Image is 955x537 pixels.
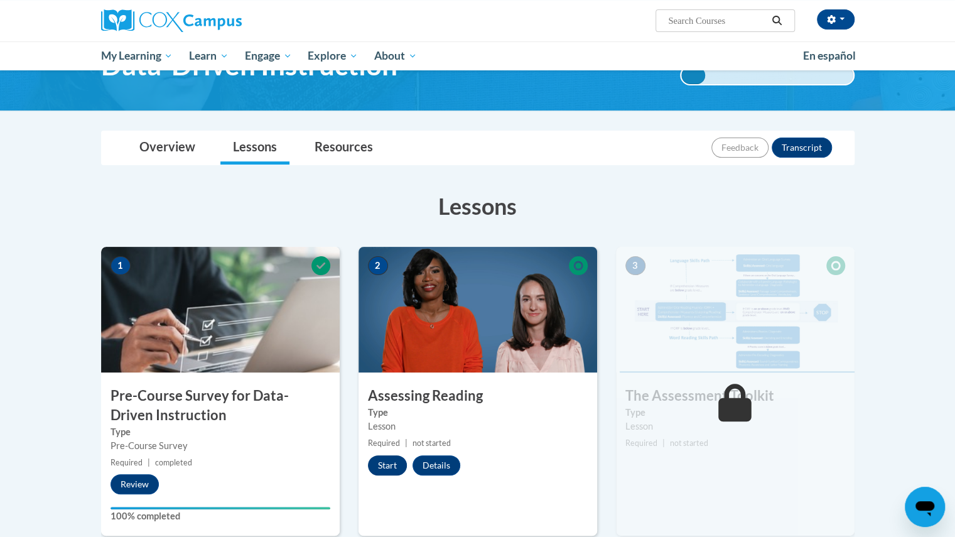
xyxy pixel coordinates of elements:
[111,509,330,523] label: 100% completed
[155,458,192,467] span: completed
[368,420,588,433] div: Lesson
[795,43,864,69] a: En español
[625,420,845,433] div: Lesson
[662,438,665,448] span: |
[111,474,159,494] button: Review
[767,13,786,28] button: Search
[625,256,645,275] span: 3
[368,438,400,448] span: Required
[405,438,407,448] span: |
[905,487,945,527] iframe: Button to launch messaging window
[220,131,289,165] a: Lessons
[189,48,229,63] span: Learn
[366,41,425,70] a: About
[616,247,855,372] img: Course Image
[681,67,705,84] div: 14%
[93,41,181,70] a: My Learning
[711,138,769,158] button: Feedback
[670,438,708,448] span: not started
[82,41,873,70] div: Main menu
[625,438,657,448] span: Required
[667,13,767,28] input: Search Courses
[413,438,451,448] span: not started
[101,190,855,222] h3: Lessons
[101,9,340,32] a: Cox Campus
[237,41,300,70] a: Engage
[111,425,330,439] label: Type
[308,48,358,63] span: Explore
[374,48,417,63] span: About
[101,247,340,372] img: Course Image
[111,507,330,509] div: Your progress
[817,9,855,30] button: Account Settings
[101,9,242,32] img: Cox Campus
[359,247,597,372] img: Course Image
[299,41,366,70] a: Explore
[111,256,131,275] span: 1
[111,458,143,467] span: Required
[368,256,388,275] span: 2
[368,455,407,475] button: Start
[127,131,208,165] a: Overview
[181,41,237,70] a: Learn
[245,48,292,63] span: Engage
[111,439,330,453] div: Pre-Course Survey
[302,131,386,165] a: Resources
[148,458,150,467] span: |
[359,386,597,406] h3: Assessing Reading
[772,138,832,158] button: Transcript
[101,386,340,425] h3: Pre-Course Survey for Data-Driven Instruction
[368,406,588,420] label: Type
[413,455,460,475] button: Details
[100,48,173,63] span: My Learning
[625,406,845,420] label: Type
[803,49,856,62] span: En español
[616,386,855,406] h3: The Assessment Toolkit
